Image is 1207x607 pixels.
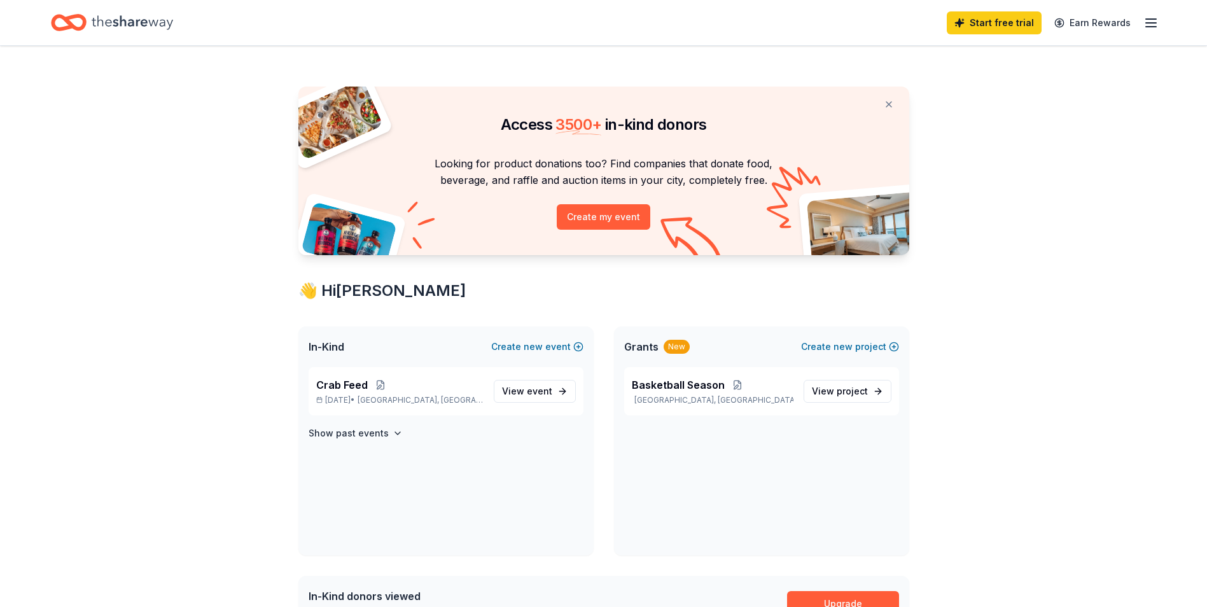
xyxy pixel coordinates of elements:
img: Pizza [284,79,383,160]
span: 3500 + [555,115,601,134]
img: Curvy arrow [660,217,724,265]
span: Crab Feed [316,377,368,393]
h4: Show past events [309,426,389,441]
div: 👋 Hi [PERSON_NAME] [298,281,909,301]
p: [GEOGRAPHIC_DATA], [GEOGRAPHIC_DATA] [632,395,793,405]
button: Show past events [309,426,403,441]
span: In-Kind [309,339,344,354]
span: event [527,386,552,396]
span: [GEOGRAPHIC_DATA], [GEOGRAPHIC_DATA] [358,395,483,405]
p: [DATE] • [316,395,484,405]
span: Access in-kind donors [501,115,707,134]
span: Grants [624,339,659,354]
p: Looking for product donations too? Find companies that donate food, beverage, and raffle and auct... [314,155,894,189]
span: new [834,339,853,354]
span: new [524,339,543,354]
button: Createnewevent [491,339,583,354]
span: View [812,384,868,399]
span: Basketball Season [632,377,725,393]
a: Start free trial [947,11,1042,34]
a: View project [804,380,891,403]
a: Earn Rewards [1047,11,1138,34]
div: New [664,340,690,354]
button: Create my event [557,204,650,230]
span: project [837,386,868,396]
span: View [502,384,552,399]
div: In-Kind donors viewed [309,589,568,604]
a: Home [51,8,173,38]
a: View event [494,380,576,403]
button: Createnewproject [801,339,899,354]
